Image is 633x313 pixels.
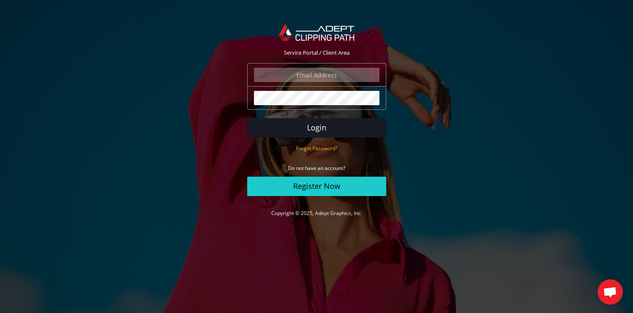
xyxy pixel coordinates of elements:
img: Adept Graphics [279,24,354,41]
small: Forgot Password? [296,145,337,152]
a: Register Now [247,177,386,196]
input: Email Address [254,68,379,82]
small: Do not have an account? [288,164,345,172]
button: Login [247,118,386,138]
a: Copyright © 2025, Adept Graphics, Inc. [271,210,362,217]
a: Forgot Password? [296,144,337,152]
a: Åben chat [598,279,623,305]
span: Service Portal / Client Area [284,49,350,56]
